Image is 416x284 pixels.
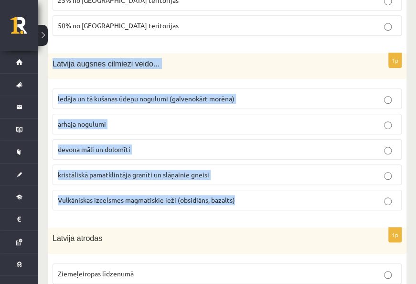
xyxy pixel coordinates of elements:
[384,172,392,180] input: kristāliskā pamatklintāja granīti un slāņainie gneisi
[58,120,106,128] span: arhaja nogulumi
[384,147,392,154] input: devona māli un dolomīti
[388,53,402,68] p: 1p
[11,17,38,41] a: Rīgas 1. Tālmācības vidusskola
[384,23,392,31] input: 50% no [GEOGRAPHIC_DATA] teritorijas
[53,60,160,68] span: Latvijā augsnes cilmiezi veido...
[388,227,402,242] p: 1p
[58,94,235,103] span: ledāja un tā kušanas ūdeņu nogulumi (galvenokārt morēna)
[384,121,392,129] input: arhaja nogulumi
[384,271,392,279] input: Ziemeļeiropas līdzenumā
[58,170,209,179] span: kristāliskā pamatklintāja granīti un slāņainie gneisi
[53,234,102,242] span: Latvija atrodas
[58,21,179,30] span: 50% no [GEOGRAPHIC_DATA] teritorijas
[384,197,392,205] input: Vulkāniskas izcelsmes magmatiskie ieži (obsidiāns, bazalts)
[58,196,235,204] span: Vulkāniskas izcelsmes magmatiskie ieži (obsidiāns, bazalts)
[58,145,130,153] span: devona māli un dolomīti
[58,269,134,278] span: Ziemeļeiropas līdzenumā
[384,96,392,104] input: ledāja un tā kušanas ūdeņu nogulumi (galvenokārt morēna)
